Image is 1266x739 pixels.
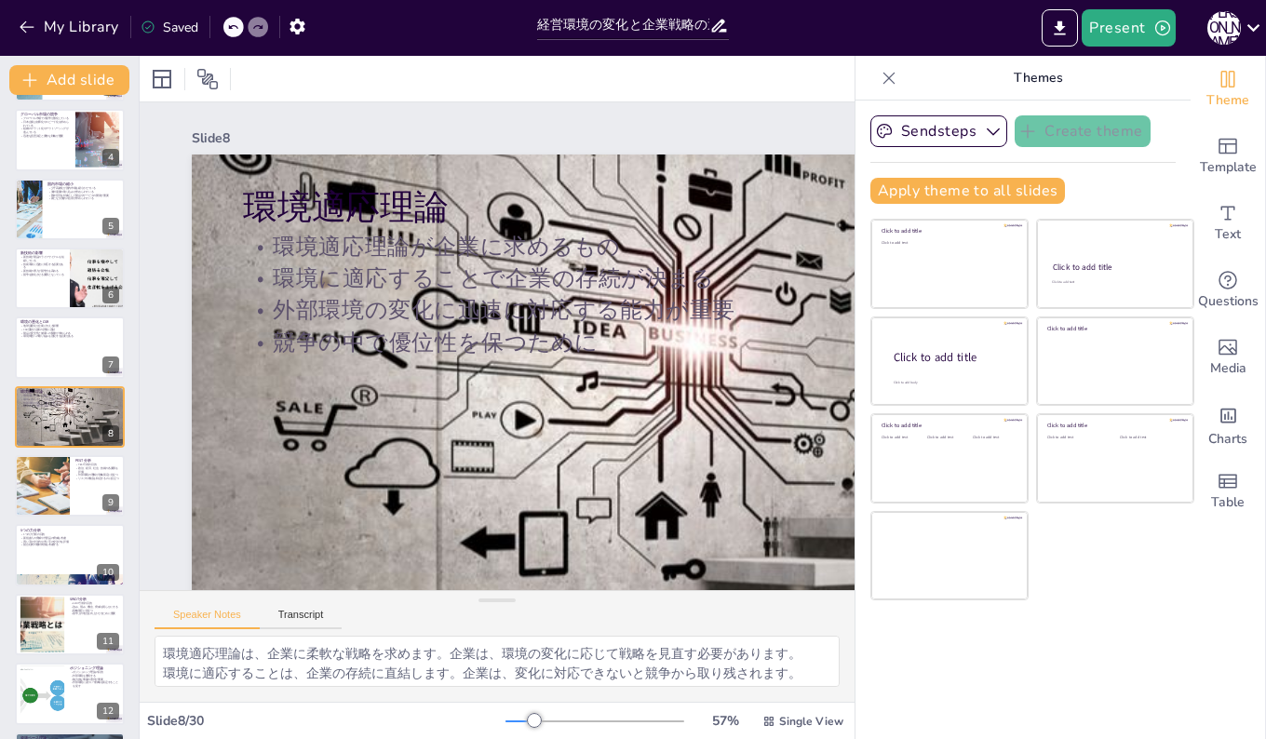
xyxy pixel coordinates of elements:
[20,543,119,546] p: 競合社間の敵対関係を考慮する
[15,663,125,724] div: 12
[47,181,119,187] p: 国内市場の縮小
[9,65,129,95] button: Add slide
[882,227,1015,235] div: Click to add title
[97,703,119,719] div: 12
[15,524,125,585] div: 10
[102,356,119,373] div: 7
[870,115,1007,147] button: Sendsteps
[20,128,70,134] p: 組織のフラット化やアウトソーシングが進んでいる
[1191,324,1265,391] div: Add images, graphics, shapes or video
[20,269,64,273] p: 新技術の導入が競争力を高める
[15,455,125,517] div: https://cdn.sendsteps.com/images/logo/sendsteps_logo_white.pnghttps://cdn.sendsteps.com/images/lo...
[1208,429,1247,450] span: Charts
[20,273,64,276] p: 競争を激化させる要因となっている
[147,712,505,730] div: Slide 8 / 30
[20,536,119,540] p: 新規参入の脅威や代替品の脅威を考慮
[47,196,119,200] p: 新たな労働力の活用が求められている
[70,609,119,612] p: 戦略策定に役立つ
[15,316,125,378] div: https://cdn.sendsteps.com/images/logo/sendsteps_logo_white.pnghttps://cdn.sendsteps.com/images/lo...
[1047,422,1180,429] div: Click to add title
[20,320,119,326] p: 環境の悪化とCSR
[1198,291,1259,312] span: Questions
[1052,280,1176,285] div: Click to add text
[1191,458,1265,525] div: Add a table
[882,436,923,440] div: Click to add text
[15,386,125,448] div: https://cdn.sendsteps.com/images/logo/sendsteps_logo_white.pnghttps://cdn.sendsteps.com/images/lo...
[1207,11,1241,45] div: [PERSON_NAME]
[196,68,219,90] span: Position
[1047,325,1180,332] div: Click to add title
[102,218,119,235] div: 5
[243,262,1166,294] p: 環境に適応することで企業の存続が決まる
[20,394,119,397] p: 環境適応理論が企業に求めるもの
[882,422,1015,429] div: Click to add title
[70,675,119,679] p: 外部環境を重視する
[75,458,119,464] p: PEST分析
[1206,90,1249,111] span: Theme
[1191,56,1265,123] div: Change the overall theme
[20,404,119,408] p: 競争の中で優位性を保つために
[20,335,119,339] p: 環境問題への取り組みを強化する必要がある
[97,564,119,581] div: 10
[70,681,119,688] p: 外部環境に基づいて戦略を策定することを促す
[15,179,125,240] div: https://cdn.sendsteps.com/images/logo/sendsteps_logo_white.pnghttps://cdn.sendsteps.com/images/lo...
[927,436,969,440] div: Click to add text
[70,665,119,671] p: ポジショニング理論
[1215,224,1241,245] span: Text
[192,129,1017,147] div: Slide 8
[1191,123,1265,190] div: Add ready made slides
[75,477,119,480] p: リスクや機会を特定するのに役立つ
[102,425,119,442] div: 8
[15,594,125,655] div: 11
[102,287,119,303] div: 6
[47,194,119,197] p: 熟年世代を対象とした製品やサービスの開発が重要
[75,464,119,467] p: PEST分析の目的
[243,183,1166,231] p: 環境適応理論
[70,671,119,675] p: ポジショニング理論の目的
[1053,262,1177,273] div: Click to add title
[1191,257,1265,324] div: Get real-time input from your audience
[20,325,119,329] p: 地球温暖化が企業に与える影響
[1082,9,1175,47] button: Present
[20,329,119,332] p: CSR活動が企業の評価に直結
[75,474,119,477] p: 外部環境の理解が戦略策定に役立つ
[20,117,70,121] p: グローバル市場での競争が激化している
[102,149,119,166] div: 4
[1200,157,1257,178] span: Template
[1042,9,1078,47] button: Export to PowerPoint
[1191,391,1265,458] div: Add charts and graphs
[15,248,125,309] div: https://cdn.sendsteps.com/images/logo/sendsteps_logo_white.pnghttps://cdn.sendsteps.com/images/lo...
[15,109,125,170] div: https://cdn.sendsteps.com/images/logo/sendsteps_logo_white.pnghttps://cdn.sendsteps.com/images/lo...
[70,601,119,605] p: SWOT分析の目的
[47,186,119,190] p: 少子高齢化が国内市場を縮小させている
[20,532,119,536] p: 5つの力分析の目的
[882,241,1015,246] div: Click to add text
[1191,190,1265,257] div: Add text boxes
[894,380,1011,384] div: Click to add body
[70,678,119,681] p: 魅力的な事業の選択が重要
[870,178,1065,204] button: Apply theme to all slides
[1210,358,1246,379] span: Media
[1015,115,1151,147] button: Create theme
[537,12,710,39] input: Insert title
[47,190,119,194] p: 海外需要の取り込みが求められている
[20,389,119,395] p: 環境適応理論
[155,609,260,629] button: Speaker Notes
[973,436,1015,440] div: Click to add text
[14,12,127,42] button: My Library
[1047,436,1106,440] div: Click to add text
[20,121,70,128] p: 日本企業は効率化やスピード化を求められている
[260,609,343,629] button: Transcript
[102,494,119,511] div: 9
[70,597,119,602] p: SWOT分析
[70,611,119,615] p: 競争上の地位を向上させるために重要
[75,466,119,473] p: 政治、経済、社会、技術の各要因を評価
[155,636,840,687] textarea: 環境適応理論は、企業に柔軟な戦略を求めます。企業は、環境の変化に応じて戦略を見直す必要があります。 環境に適応することは、企業の存続に直結します。企業は、変化に対応できないと競争から取り残されま...
[1207,9,1241,47] button: [PERSON_NAME]
[20,262,64,269] p: 技術革新に迅速に対応する必要がある
[20,112,70,117] p: グローバル市場の競争
[1211,492,1245,513] span: Table
[779,714,843,729] span: Single View
[904,56,1172,101] p: Themes
[147,64,177,94] div: Layout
